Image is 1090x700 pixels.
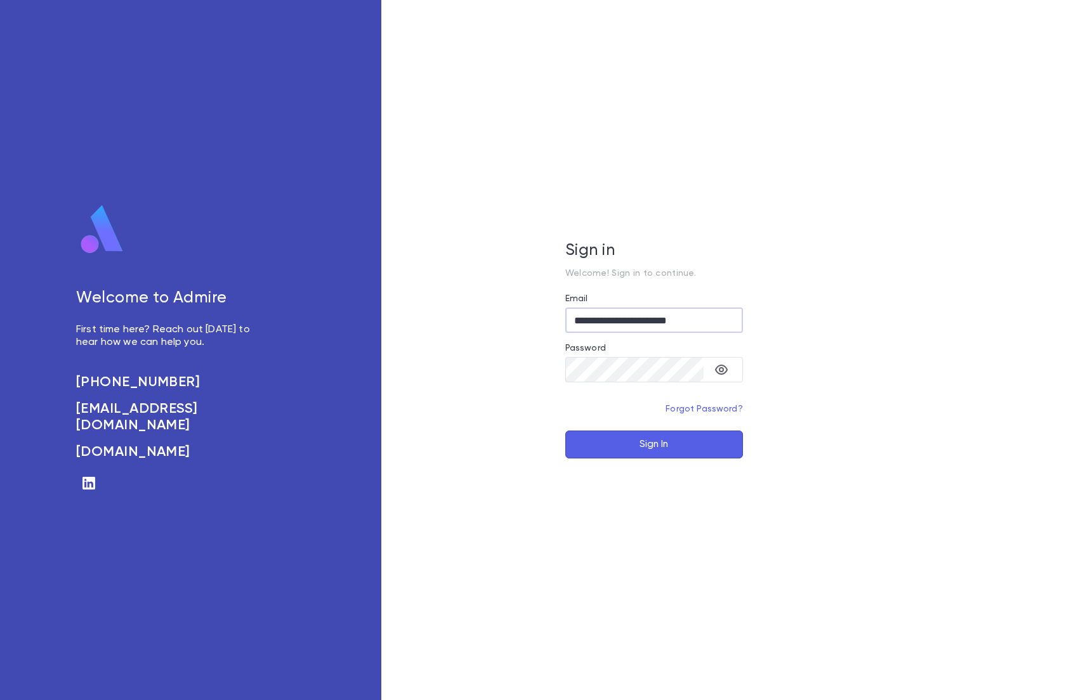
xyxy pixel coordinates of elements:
a: Forgot Password? [666,405,743,413]
h5: Welcome to Admire [76,289,264,308]
label: Email [565,294,588,304]
h5: Sign in [565,242,743,261]
button: toggle password visibility [709,357,734,382]
button: Sign In [565,431,743,458]
a: [DOMAIN_NAME] [76,444,264,460]
a: [PHONE_NUMBER] [76,374,264,391]
a: [EMAIL_ADDRESS][DOMAIN_NAME] [76,401,264,434]
img: logo [76,204,128,255]
p: Welcome! Sign in to continue. [565,268,743,278]
p: First time here? Reach out [DATE] to hear how we can help you. [76,323,264,349]
label: Password [565,343,606,353]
